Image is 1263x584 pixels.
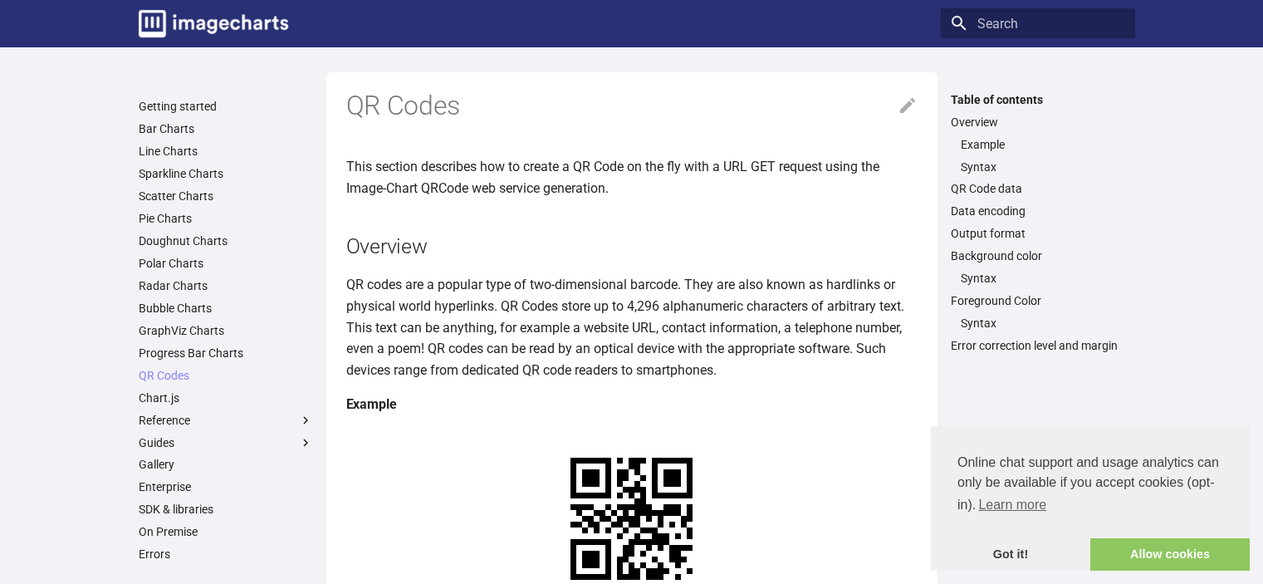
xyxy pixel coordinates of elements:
nav: Background color [951,271,1125,286]
nav: Table of contents [941,92,1135,354]
label: Table of contents [941,92,1135,107]
a: learn more about cookies [976,493,1049,518]
a: Radar Charts [139,278,313,293]
a: Doughnut Charts [139,233,313,248]
a: Scatter Charts [139,189,313,204]
a: Errors [139,547,313,562]
span: Online chat support and usage analytics can only be available if you accept cookies (opt-in). [957,453,1223,518]
a: Sparkline Charts [139,166,313,181]
a: Progress Bar Charts [139,346,313,361]
a: Bar Charts [139,121,313,136]
a: Syntax [961,159,1125,174]
a: Image-Charts documentation [132,3,295,44]
a: Polar Charts [139,256,313,271]
a: SDK & libraries [139,502,313,517]
h2: Overview [346,232,918,261]
input: Search [941,8,1135,38]
a: Chart.js [139,390,313,405]
img: logo [139,10,288,37]
a: dismiss cookie message [931,538,1090,572]
a: Pie Charts [139,211,313,226]
a: Syntax [961,316,1125,331]
a: Gallery [139,457,313,472]
nav: Foreground Color [951,316,1125,331]
a: Data encoding [951,204,1125,218]
a: Background color [951,248,1125,263]
p: This section describes how to create a QR Code on the fly with a URL GET request using the Image-... [346,156,918,199]
p: QR codes are a popular type of two-dimensional barcode. They are also known as hardlinks or physi... [346,274,918,380]
label: Guides [139,435,313,450]
a: On Premise [139,524,313,539]
nav: Overview [951,137,1125,174]
a: GraphViz Charts [139,323,313,338]
a: Syntax [961,271,1125,286]
a: Error correction level and margin [951,338,1125,353]
h1: QR Codes [346,89,918,124]
a: Enterprise [139,479,313,494]
a: Overview [951,115,1125,130]
a: Bubble Charts [139,301,313,316]
a: Line Charts [139,144,313,159]
a: Getting started [139,99,313,114]
a: Example [961,137,1125,152]
a: QR Code data [951,181,1125,196]
label: Reference [139,413,313,428]
div: cookieconsent [931,426,1250,571]
h4: Example [346,394,918,415]
a: Foreground Color [951,293,1125,308]
a: QR Codes [139,368,313,383]
a: allow cookies [1090,538,1250,572]
a: Output format [951,226,1125,241]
